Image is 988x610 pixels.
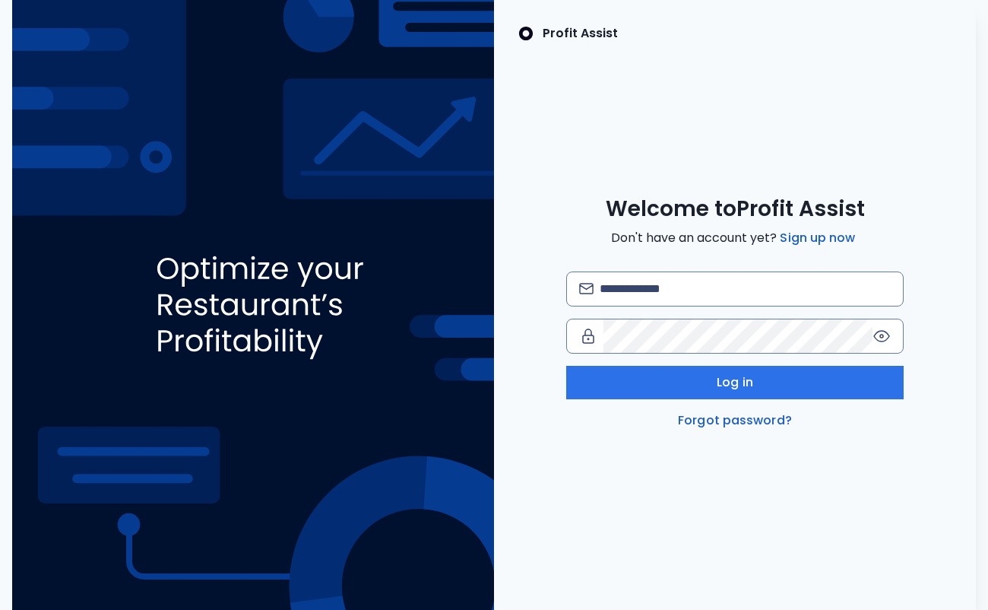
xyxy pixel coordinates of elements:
img: email [579,283,594,294]
span: Log in [717,373,753,392]
span: Welcome to Profit Assist [606,195,865,223]
span: Don't have an account yet? [611,229,858,247]
img: SpotOn Logo [518,24,534,43]
a: Sign up now [777,229,858,247]
p: Profit Assist [543,24,618,43]
button: Log in [566,366,904,399]
a: Forgot password? [675,411,795,430]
